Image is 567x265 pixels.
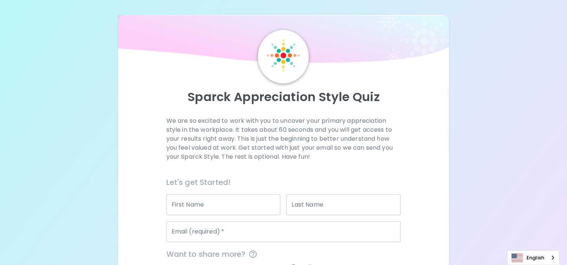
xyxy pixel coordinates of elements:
svg: This information is completely confidential and only used for aggregated appreciation studies at ... [248,250,257,259]
a: English [508,251,559,265]
p: Sparck Appreciation Style Quiz [127,89,440,104]
p: We are so excited to work with you to uncover your primary appreciation style in the workplace. I... [166,116,401,161]
aside: Language selected: English [507,250,560,265]
img: wave [118,15,449,67]
img: Sparck Logo [267,39,300,72]
span: Want to share more? [166,248,401,260]
h6: Let's get Started! [166,176,401,188]
div: Language [507,250,560,265]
